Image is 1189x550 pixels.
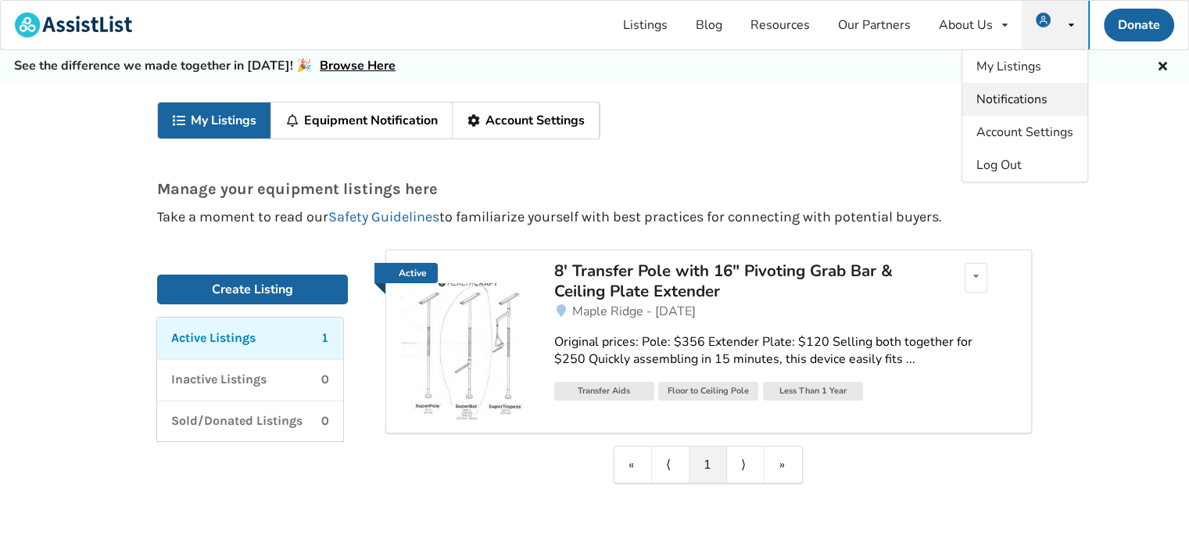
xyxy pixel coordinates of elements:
[15,13,132,38] img: assistlist-logo
[976,91,1048,108] span: Notifications
[554,302,1019,321] a: Maple Ridge - [DATE]
[736,1,824,49] a: Resources
[399,263,535,420] a: Active
[976,58,1041,75] span: My Listings
[157,210,1032,225] p: Take a moment to read our to familiarize yourself with best practices for connecting with potenti...
[157,275,348,304] a: Create Listing
[689,447,727,483] a: 1
[374,263,438,283] a: Active
[939,19,993,31] div: About Us
[1104,9,1174,41] a: Donate
[658,382,758,401] div: Floor to Ceiling Pole
[321,371,329,389] p: 0
[976,124,1073,141] span: Account Settings
[824,1,925,49] a: Our Partners
[321,412,329,430] p: 0
[554,261,919,302] div: 8' Transfer Pole with 16" Pivoting Grab Bar & Ceiling Plate Extender
[171,329,256,347] p: Active Listings
[572,303,696,320] span: Maple Ridge - [DATE]
[171,371,267,389] p: Inactive Listings
[727,447,765,483] a: Next item
[554,333,1019,369] div: Original prices: Pole: $356 Extender Plate: $120 Selling both together for $250 Quickly assemblin...
[554,381,1019,404] a: Transfer AidsFloor to Ceiling PoleLess Than 1 Year
[1036,13,1051,27] img: user icon
[652,447,689,483] a: Previous item
[171,412,303,430] p: Sold/Donated Listings
[609,1,682,49] a: Listings
[321,329,329,347] p: 1
[399,283,535,420] img: transfer aids-8' transfer pole with 16" pivoting grab bar & ceiling plate extender
[271,102,453,138] a: Equipment Notification
[554,263,919,302] a: 8' Transfer Pole with 16" Pivoting Grab Bar & Ceiling Plate Extender
[976,156,1022,174] span: Log Out
[765,447,802,483] a: Last item
[763,382,863,401] div: Less Than 1 Year
[158,102,271,138] a: My Listings
[14,58,396,74] h5: See the difference we made together in [DATE]! 🎉
[682,1,736,49] a: Blog
[554,382,654,401] div: Transfer Aids
[614,447,652,483] a: First item
[554,321,1019,382] a: Original prices: Pole: $356 Extender Plate: $120 Selling both together for $250 Quickly assemblin...
[453,102,600,138] a: Account Settings
[157,181,1032,197] p: Manage your equipment listings here
[328,208,439,225] a: Safety Guidelines
[614,446,803,483] div: Pagination Navigation
[320,57,396,74] a: Browse Here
